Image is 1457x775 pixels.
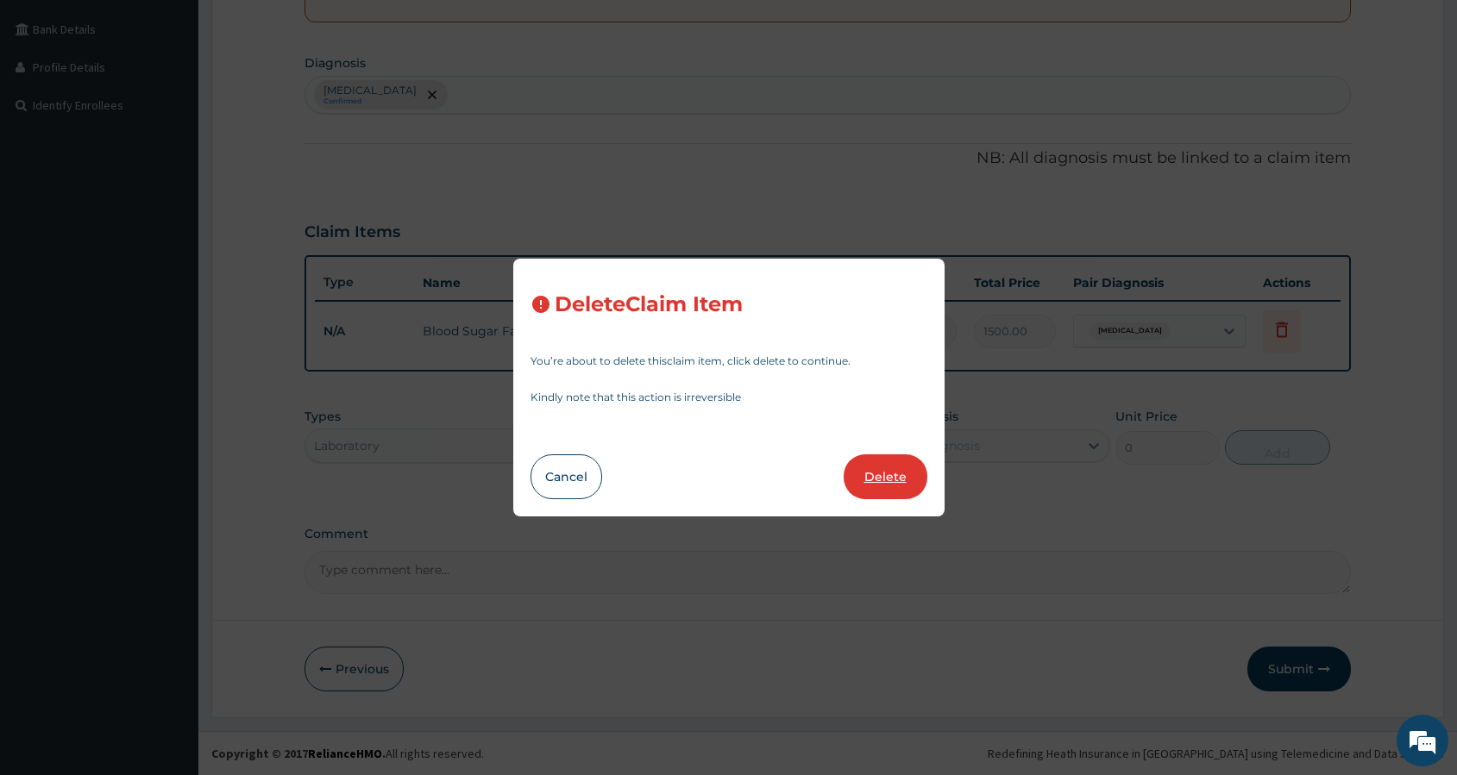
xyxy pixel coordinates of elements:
[844,454,927,499] button: Delete
[531,454,602,499] button: Cancel
[531,392,927,403] p: Kindly note that this action is irreversible
[90,97,290,119] div: Chat with us now
[32,86,70,129] img: d_794563401_company_1708531726252_794563401
[555,293,743,316] h3: Delete Claim Item
[531,356,927,366] p: You’re about to delete this claim item , click delete to continue.
[9,471,329,531] textarea: Type your message and hit 'Enter'
[100,217,238,391] span: We're online!
[283,9,324,50] div: Minimize live chat window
